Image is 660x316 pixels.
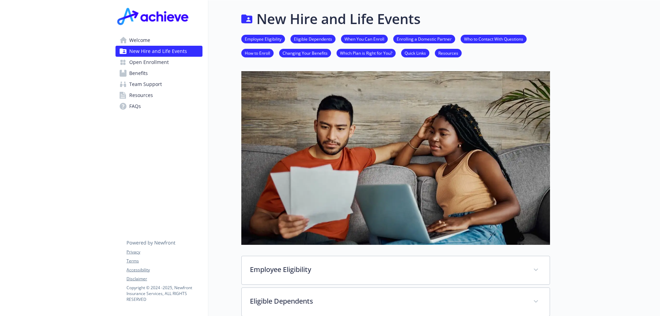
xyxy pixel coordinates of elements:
[279,50,331,56] a: Changing Your Benefits
[126,276,202,282] a: Disclaimer
[115,101,202,112] a: FAQs
[242,288,550,316] div: Eligible Dependents
[129,35,150,46] span: Welcome
[115,79,202,90] a: Team Support
[129,57,169,68] span: Open Enrollment
[115,46,202,57] a: New Hire and Life Events
[115,68,202,79] a: Benefits
[401,50,429,56] a: Quick Links
[129,90,153,101] span: Resources
[250,296,525,306] p: Eligible Dependents
[435,50,462,56] a: Resources
[126,285,202,302] p: Copyright © 2024 - 2025 , Newfront Insurance Services, ALL RIGHTS RESERVED
[115,35,202,46] a: Welcome
[256,9,420,29] h1: New Hire and Life Events
[126,267,202,273] a: Accessibility
[115,57,202,68] a: Open Enrollment
[290,35,335,42] a: Eligible Dependents
[241,35,285,42] a: Employee Eligibility
[129,101,141,112] span: FAQs
[129,68,148,79] span: Benefits
[115,90,202,101] a: Resources
[250,264,525,275] p: Employee Eligibility
[242,256,550,284] div: Employee Eligibility
[461,35,527,42] a: Who to Contact With Questions
[337,50,396,56] a: Which Plan is Right for You?
[129,46,187,57] span: New Hire and Life Events
[341,35,388,42] a: When You Can Enroll
[126,249,202,255] a: Privacy
[126,258,202,264] a: Terms
[129,79,162,90] span: Team Support
[393,35,455,42] a: Enrolling a Domestic Partner
[241,71,550,245] img: new hire page banner
[241,50,274,56] a: How to Enroll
